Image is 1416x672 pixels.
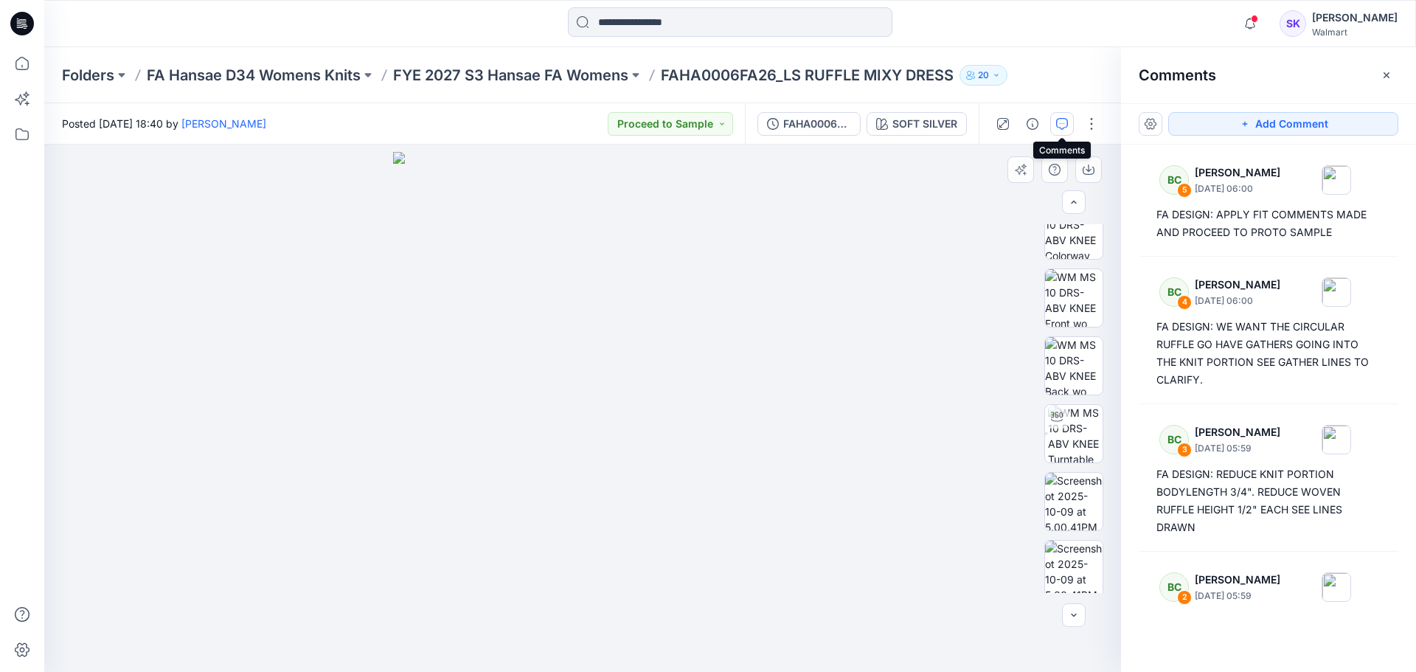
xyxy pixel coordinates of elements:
[1156,613,1381,648] div: FA DESIGN: REDUCE WAIST 1" TO 0" AT THE CHEST. REDUCE HIP 1/2". SEE LINES DRAWN
[783,116,851,132] div: FAHA0006FA26_LS RUFFLE MIXY DRESS
[62,116,266,131] span: Posted [DATE] 18:40 by
[1177,443,1192,457] div: 3
[1177,295,1192,310] div: 4
[1195,294,1280,308] p: [DATE] 06:00
[1195,276,1280,294] p: [PERSON_NAME]
[147,65,361,86] a: FA Hansae D34 Womens Knits
[867,112,967,136] button: SOFT SILVER
[1177,183,1192,198] div: 5
[1195,164,1280,181] p: [PERSON_NAME]
[1021,112,1044,136] button: Details
[1159,425,1189,454] div: BC
[959,65,1007,86] button: 20
[1168,112,1398,136] button: Add Comment
[1195,589,1280,603] p: [DATE] 05:59
[1045,337,1103,395] img: WM MS 10 DRS-ABV KNEE Back wo Avatar
[1045,541,1103,598] img: Screenshot 2025-10-09 at 5.00.41PM
[1156,206,1381,241] div: FA DESIGN: APPLY FIT COMMENTS MADE AND PROCEED TO PROTO SAMPLE
[1195,181,1280,196] p: [DATE] 06:00
[1159,277,1189,307] div: BC
[1195,423,1280,441] p: [PERSON_NAME]
[1156,318,1381,389] div: FA DESIGN: WE WANT THE CIRCULAR RUFFLE GO HAVE GATHERS GOING INTO THE KNIT PORTION SEE GATHER LIN...
[1048,405,1103,463] img: WM MS 10 DRS-ABV KNEE Turntable with Avatar
[978,67,989,83] p: 20
[1139,66,1216,84] h2: Comments
[1159,572,1189,602] div: BC
[1159,165,1189,195] div: BC
[892,116,957,132] div: SOFT SILVER
[62,65,114,86] a: Folders
[1045,473,1103,530] img: Screenshot 2025-10-09 at 5.00.41PM
[393,152,772,672] img: eyJhbGciOiJIUzI1NiIsImtpZCI6IjAiLCJzbHQiOiJzZXMiLCJ0eXAiOiJKV1QifQ.eyJkYXRhIjp7InR5cGUiOiJzdG9yYW...
[1177,590,1192,605] div: 2
[393,65,628,86] a: FYE 2027 S3 Hansae FA Womens
[757,112,861,136] button: FAHA0006FA26_LS RUFFLE MIXY DRESS
[1280,10,1306,37] div: SK
[1045,201,1103,259] img: WM MS 10 DRS-ABV KNEE Colorway wo Avatar
[1156,465,1381,536] div: FA DESIGN: REDUCE KNIT PORTION BODYLENGTH 3/4". REDUCE WOVEN RUFFLE HEIGHT 1/2" EACH SEE LINES DRAWN
[181,117,266,130] a: [PERSON_NAME]
[1312,27,1398,38] div: Walmart
[1195,571,1280,589] p: [PERSON_NAME]
[1312,9,1398,27] div: [PERSON_NAME]
[1195,441,1280,456] p: [DATE] 05:59
[661,65,954,86] p: FAHA0006FA26_LS RUFFLE MIXY DRESS
[1045,269,1103,327] img: WM MS 10 DRS-ABV KNEE Front wo Avatar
